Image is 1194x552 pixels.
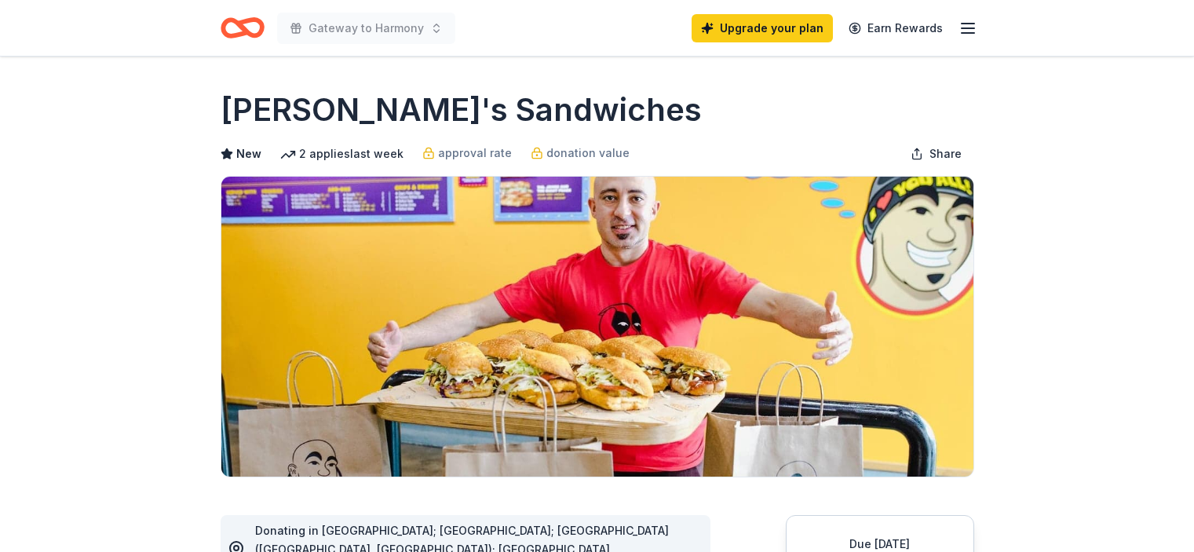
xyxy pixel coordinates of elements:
[438,144,512,163] span: approval rate
[422,144,512,163] a: approval rate
[236,144,261,163] span: New
[309,19,424,38] span: Gateway to Harmony
[221,88,702,132] h1: [PERSON_NAME]'s Sandwiches
[929,144,962,163] span: Share
[546,144,630,163] span: donation value
[692,14,833,42] a: Upgrade your plan
[898,138,974,170] button: Share
[221,177,973,477] img: Image for Ike's Sandwiches
[839,14,952,42] a: Earn Rewards
[221,9,265,46] a: Home
[531,144,630,163] a: donation value
[277,13,455,44] button: Gateway to Harmony
[280,144,403,163] div: 2 applies last week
